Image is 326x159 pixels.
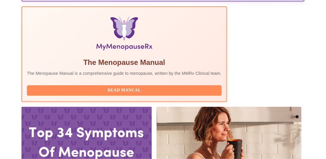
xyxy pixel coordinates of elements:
button: Read Manual [27,85,222,96]
h5: The Menopause Manual [27,58,222,67]
img: Menopause Manual [58,17,191,53]
a: Read Manual [27,87,223,93]
span: Read Manual [33,87,216,94]
p: The Menopause Manual is a comprehensive guide to menopause, written by the MMRx Clinical team. [27,70,222,76]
